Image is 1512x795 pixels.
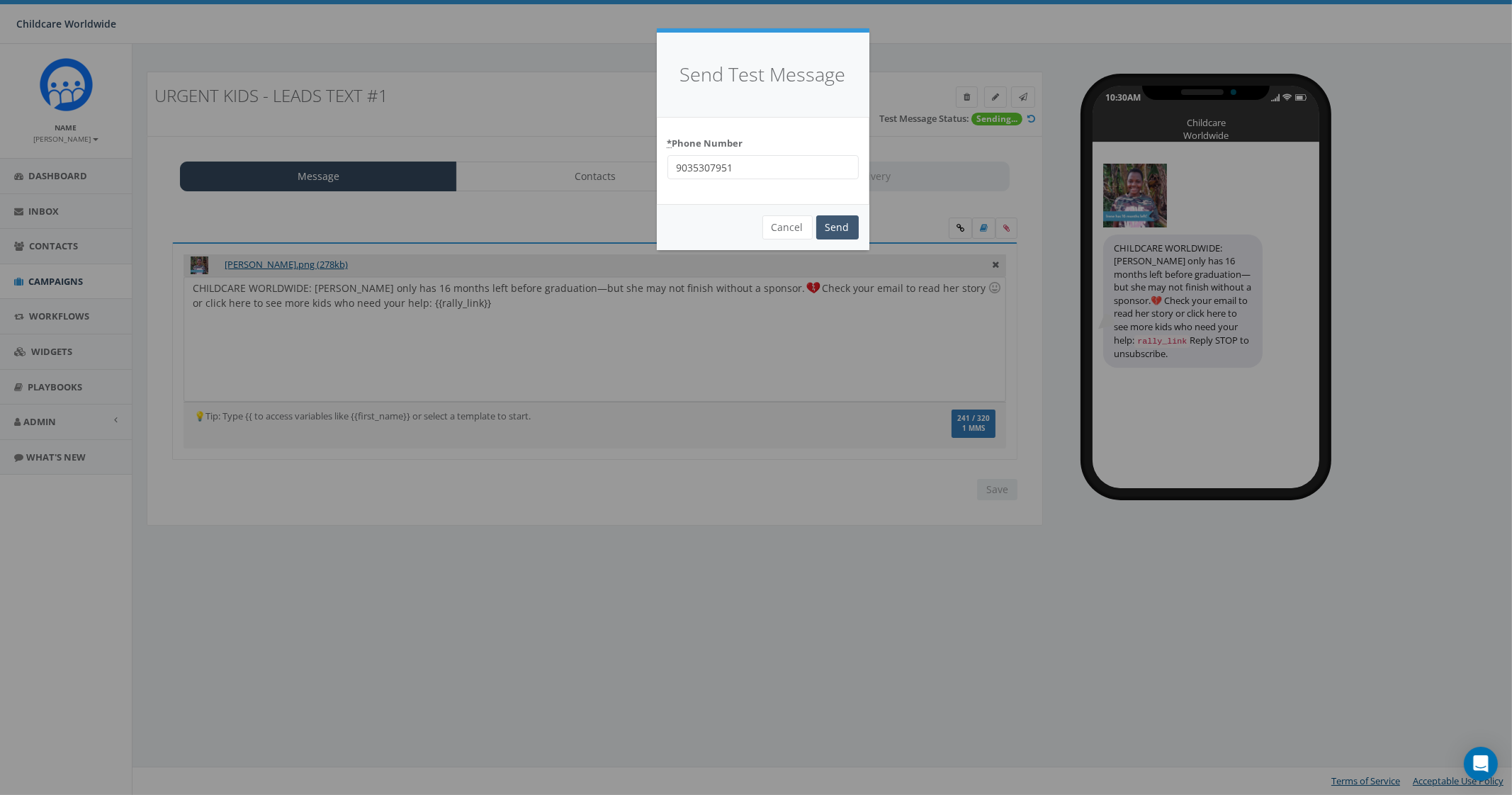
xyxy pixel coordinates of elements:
[816,215,859,239] input: Send
[762,215,813,239] button: Cancel
[667,132,743,150] label: Phone Number
[1464,747,1498,781] div: Open Intercom Messenger
[667,137,672,150] abbr: required
[667,155,859,179] input: +1 214-248-4342
[678,61,848,89] h4: Send Test Message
